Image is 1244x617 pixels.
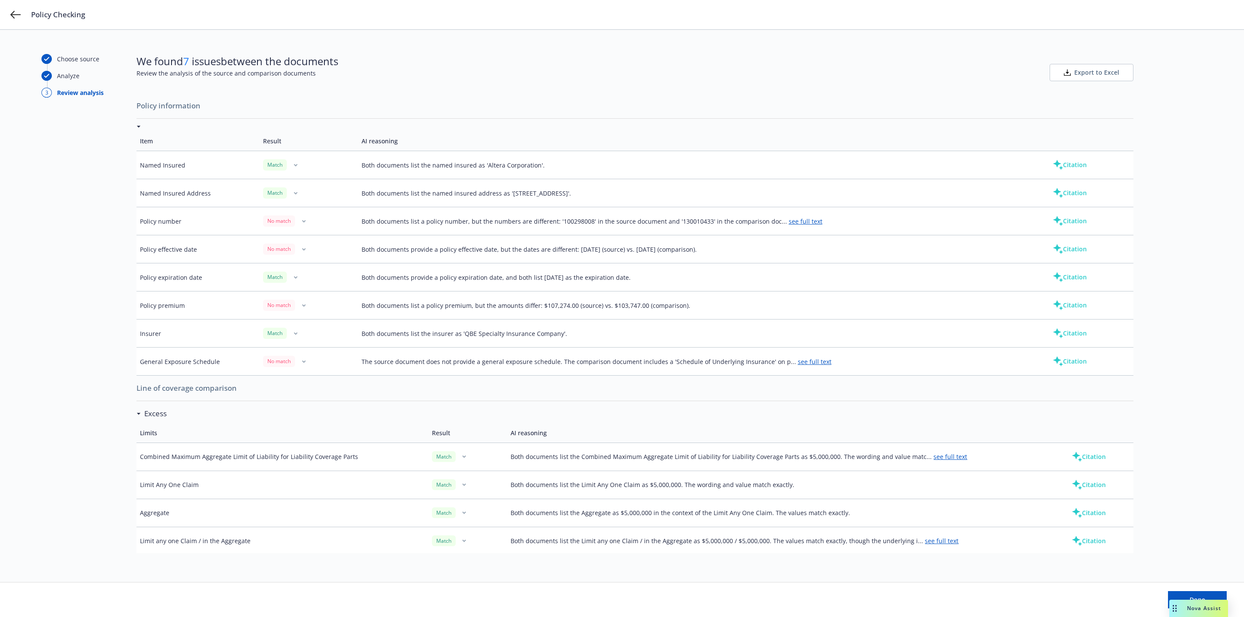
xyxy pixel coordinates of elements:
td: Item [136,131,260,151]
div: Match [263,159,287,170]
button: Citation [1039,353,1101,370]
button: Citation [1039,184,1101,202]
td: General Exposure Schedule [136,348,260,376]
td: Policy effective date [136,235,260,263]
div: Match [263,328,287,339]
div: No match [263,215,295,226]
td: Result [260,131,358,151]
div: No match [263,300,295,310]
span: Line of coverage comparison [136,379,1133,397]
span: Export to Excel [1074,68,1119,77]
div: No match [263,356,295,367]
td: Limits [136,423,428,443]
span: 7 [183,54,189,68]
td: Both documents list a policy number, but the numbers are different: '100298008' in the source doc... [358,207,1035,235]
td: The source document does not provide a general exposure schedule. The comparison document include... [358,348,1035,376]
td: Combined Maximum Aggregate Limit of Liability for Liability Coverage Parts [136,443,428,471]
div: Match [432,535,456,546]
td: Result [428,423,508,443]
td: Both documents list the named insured address as '[STREET_ADDRESS]'. [358,179,1035,207]
div: Match [263,272,287,282]
button: Citation [1039,297,1101,314]
td: Both documents provide a policy expiration date, and both list [DATE] as the expiration date. [358,263,1035,291]
span: Done [1190,595,1205,604]
button: Nova Assist [1169,600,1228,617]
td: Both documents provide a policy effective date, but the dates are different: [DATE] (source) vs. ... [358,235,1035,263]
td: Named Insured Address [136,179,260,207]
span: Nova Assist [1187,604,1221,612]
div: Match [263,187,287,198]
button: Done [1168,591,1227,608]
button: Citation [1039,212,1101,230]
td: Aggregate [136,499,428,527]
div: Match [432,451,456,462]
div: Analyze [57,71,79,80]
a: see full text [789,217,822,225]
button: Citation [1058,504,1120,522]
td: Both documents list the Limit any one Claim / in the Aggregate as $5,000,000 / $5,000,000. The va... [507,527,1054,555]
td: Both documents list a policy premium, but the amounts differ: $107,274.00 (source) vs. $103,747.0... [358,291,1035,320]
div: Review analysis [57,88,104,97]
div: Match [432,507,456,518]
span: We found issues between the documents [136,54,338,69]
td: Both documents list the Limit Any One Claim as $5,000,000. The wording and value match exactly. [507,471,1054,499]
td: Insurer [136,320,260,348]
td: Limit any one Claim / in the Aggregate [136,527,428,555]
td: Both documents list the Aggregate as $5,000,000 in the context of the Limit Any One Claim. The va... [507,499,1054,527]
span: Policy Checking [31,9,85,20]
button: Citation [1039,269,1101,286]
button: Citation [1039,156,1101,174]
td: Both documents list the named insured as 'Altera Corporation'. [358,151,1035,179]
td: AI reasoning [358,131,1035,151]
div: Excess [136,408,167,419]
td: Both documents list the Combined Maximum Aggregate Limit of Liability for Liability Coverage Part... [507,443,1054,471]
span: Policy information [136,97,1133,115]
div: Choose source [57,54,99,63]
button: Export to Excel [1050,64,1133,81]
button: Citation [1058,448,1120,465]
button: Citation [1058,532,1120,550]
a: see full text [798,358,831,366]
td: Limit Any One Claim [136,471,428,499]
td: Policy number [136,207,260,235]
button: Citation [1039,325,1101,342]
div: Drag to move [1169,600,1180,617]
span: Review the analysis of the source and comparison documents [136,69,338,78]
div: 3 [41,88,52,98]
td: Policy expiration date [136,263,260,291]
td: Policy premium [136,291,260,320]
a: see full text [925,537,958,545]
div: No match [263,244,295,254]
td: AI reasoning [507,423,1054,443]
a: see full text [933,452,967,461]
button: Citation [1039,240,1101,258]
td: Both documents list the insurer as 'QBE Specialty Insurance Company'. [358,320,1035,348]
button: Citation [1058,476,1120,494]
h3: Excess [144,408,167,419]
td: Named Insured [136,151,260,179]
div: Match [432,479,456,490]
